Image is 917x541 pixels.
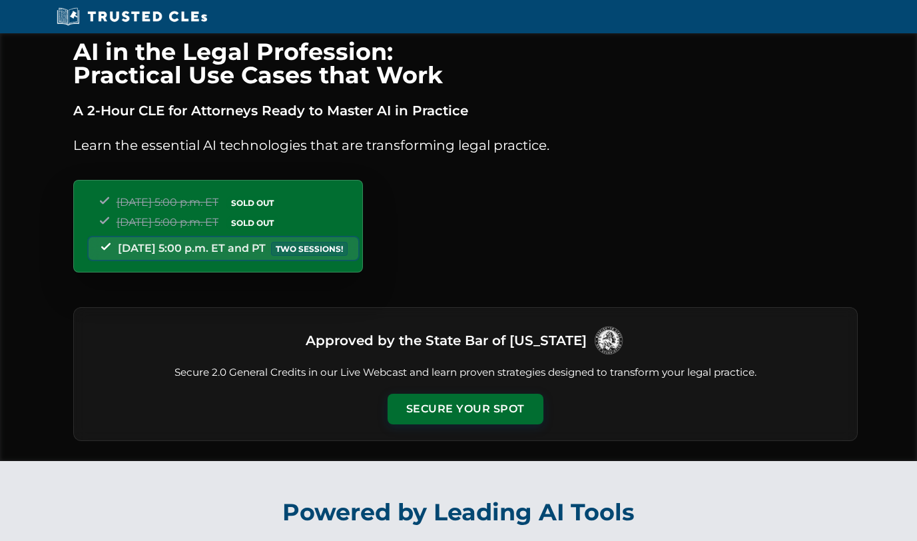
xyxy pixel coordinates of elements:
span: SOLD OUT [226,196,278,210]
span: SOLD OUT [226,216,278,230]
p: Secure 2.0 General Credits in our Live Webcast and learn proven strategies designed to transform ... [90,365,841,380]
h2: Powered by Leading AI Tools [90,489,828,536]
h1: AI in the Legal Profession: Practical Use Cases that Work [73,40,858,87]
button: Secure Your Spot [388,394,543,424]
img: Trusted CLEs [53,7,212,27]
h3: Approved by the State Bar of [US_STATE] [306,328,587,352]
p: Learn the essential AI technologies that are transforming legal practice. [73,135,858,156]
p: A 2-Hour CLE for Attorneys Ready to Master AI in Practice [73,100,858,121]
img: Logo [592,324,625,357]
span: [DATE] 5:00 p.m. ET [117,216,218,229]
span: [DATE] 5:00 p.m. ET [117,196,218,209]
